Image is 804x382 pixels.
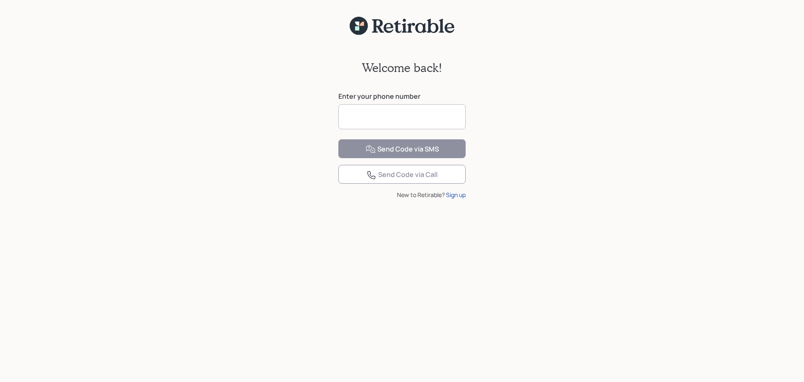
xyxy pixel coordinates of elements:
h2: Welcome back! [362,61,442,75]
div: Sign up [446,190,466,199]
button: Send Code via SMS [338,139,466,158]
div: New to Retirable? [338,190,466,199]
div: Send Code via Call [366,170,438,180]
button: Send Code via Call [338,165,466,184]
label: Enter your phone number [338,92,466,101]
div: Send Code via SMS [366,144,439,154]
